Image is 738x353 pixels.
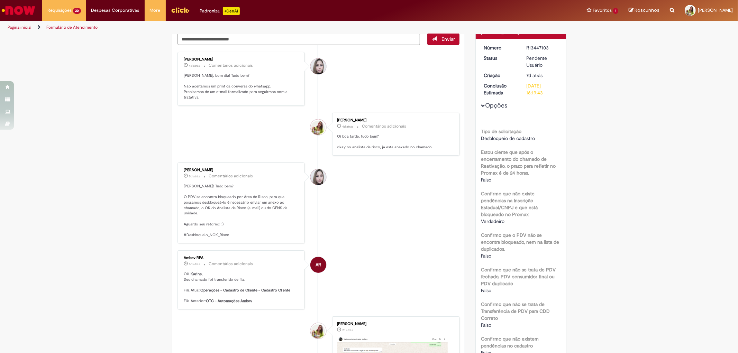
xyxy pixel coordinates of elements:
[481,149,556,176] b: Estou ciente que após o encerramento do chamado de Reativação, o prazo para refletir no Promax é ...
[184,271,299,304] p: Olá, , Seu chamado foi transferido de fila. Fila Atual: Fila Anterior:
[171,5,190,15] img: click_logo_yellow_360x200.png
[201,288,291,293] b: Operações - Cadastro de Cliente - Cadastro Cliente
[310,257,326,273] div: Ambev RPA
[209,63,253,68] small: Comentários adicionais
[481,287,491,294] span: Falso
[150,7,161,14] span: More
[342,328,353,332] time: 26/08/2025 09:46:07
[526,55,558,68] div: Pendente Usuário
[479,44,521,51] dt: Número
[189,64,200,68] time: 29/08/2025 07:45:02
[481,218,504,224] span: Verdadeiro
[526,72,558,79] div: 26/08/2025 09:46:23
[209,261,253,267] small: Comentários adicionais
[191,271,202,277] b: Karine
[184,256,299,260] div: Ambev RPA
[310,119,326,135] div: Karine Lima Da Silva
[310,58,326,74] div: Daniele Aparecida Queiroz
[1,3,36,17] img: ServiceNow
[481,267,556,287] b: Confirmo que não se trata de PDV fechado, PDV consumidor final ou PDV duplicado
[629,7,659,14] a: Rascunhos
[189,262,200,266] span: 5d atrás
[342,124,353,129] time: 28/08/2025 17:23:57
[189,174,200,178] span: 5d atrás
[184,184,299,238] p: [PERSON_NAME]! Tudo bem? O PDV se encontra bloqueado por Área de Risco, para que possamos desbloq...
[337,118,452,122] div: [PERSON_NAME]
[316,257,321,273] span: AR
[177,33,420,45] textarea: Digite sua mensagem aqui...
[698,7,733,13] span: [PERSON_NAME]
[481,232,559,252] b: Confirmo que o PDV não se encontra bloqueado, nem na lista de duplicados.
[479,55,521,62] dt: Status
[481,135,535,141] span: Desbloqueio de cadastro
[91,7,139,14] span: Despesas Corporativas
[441,36,455,42] span: Enviar
[310,323,326,339] div: Karine Lima Da Silva
[5,21,487,34] ul: Trilhas de página
[526,82,558,96] div: [DATE] 16:19:43
[73,8,81,14] span: 20
[481,191,538,217] b: Confirmo que não existe pendências na Inscrição Estadual/CNPJ e que está bloqueado no Promax
[427,33,459,45] button: Enviar
[184,168,299,172] div: [PERSON_NAME]
[481,253,491,259] span: Falso
[526,72,543,78] span: 7d atrás
[184,57,299,62] div: [PERSON_NAME]
[593,7,612,14] span: Favoritos
[310,169,326,185] div: Daniele Aparecida Queiroz
[481,177,491,183] span: Falso
[526,72,543,78] time: 26/08/2025 09:46:23
[362,123,406,129] small: Comentários adicionais
[613,8,618,14] span: 1
[47,7,72,14] span: Requisições
[8,25,31,30] a: Página inicial
[481,322,491,328] span: Falso
[526,44,558,51] div: R13447103
[342,328,353,332] span: 7d atrás
[200,7,240,15] div: Padroniza
[223,7,240,15] p: +GenAi
[184,73,299,100] p: [PERSON_NAME], bom dia! Tudo bem? Não aceitamos um print da conversa do whatsapp. Precisamos de u...
[209,173,253,179] small: Comentários adicionais
[189,64,200,68] span: 4d atrás
[481,301,550,321] b: Confirmo que não se trata de Transferência de PDV para CDD Correto
[189,174,200,178] time: 27/08/2025 15:50:45
[635,7,659,13] span: Rascunhos
[479,82,521,96] dt: Conclusão Estimada
[481,128,521,134] b: Tipo de solicitação
[337,134,452,150] p: Oi boa tarde, tudo bem? okay no analista de risco, ja esta anexado no chamado.
[206,298,253,304] b: OTC - Automações Ambev
[46,25,98,30] a: Formulário de Atendimento
[337,322,452,326] div: [PERSON_NAME]
[481,336,539,349] b: Confirmo que não existem pendências no cadastro
[479,72,521,79] dt: Criação
[342,124,353,129] span: 4d atrás
[189,262,200,266] time: 27/08/2025 13:09:53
